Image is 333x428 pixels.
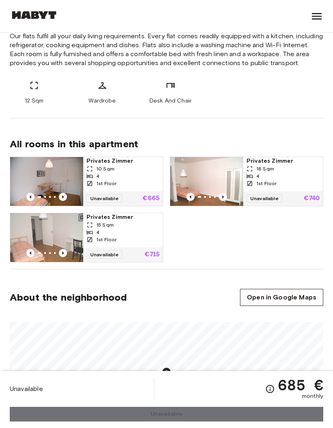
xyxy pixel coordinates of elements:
[10,157,163,206] a: Marketing picture of unit DE-03-018-04MPrevious imagePrevious imagePrivates Zimmer10 Sqm41st Floo...
[247,157,320,165] span: Privates Zimmer
[96,229,99,236] span: 4
[10,32,323,68] span: Our flats fulfil all your daily living requirements. Every flat comes readily equipped with a kit...
[86,251,122,259] span: Unavailable
[170,157,323,206] a: Marketing picture of unit DE-03-018-02MPrevious imagePrevious imagePrivates Zimmer18 Sqm41st Floo...
[86,194,122,203] span: Unavailable
[143,195,160,202] p: €665
[186,193,195,201] button: Previous image
[96,173,99,180] span: 4
[278,378,323,392] span: 685 €
[149,97,192,105] span: Desk And Chair
[145,251,160,258] p: €715
[219,193,227,201] button: Previous image
[86,157,160,165] span: Privates Zimmer
[59,193,67,201] button: Previous image
[170,157,243,206] img: Marketing picture of unit DE-03-018-02M
[96,236,117,243] span: 1st Floor
[25,97,44,105] span: 12 Sqm
[86,213,160,221] span: Privates Zimmer
[10,138,323,150] span: All rooms in this apartment
[304,195,320,202] p: €740
[10,157,83,206] img: Marketing picture of unit DE-03-018-04M
[26,193,35,201] button: Previous image
[10,291,127,304] span: About the neighborhood
[256,165,274,173] span: 18 Sqm
[96,180,117,187] span: 1st Floor
[247,194,282,203] span: Unavailable
[10,384,43,393] span: Unavailable
[59,249,67,257] button: Previous image
[302,392,323,400] span: monthly
[96,165,115,173] span: 10 Sqm
[160,367,174,383] div: Map marker
[256,180,277,187] span: 1st Floor
[96,221,114,229] span: 15 Sqm
[10,213,163,262] a: Marketing picture of unit DE-03-018-01MPrevious imagePrevious imagePrivates Zimmer15 Sqm41st Floo...
[89,97,116,105] span: Wardrobe
[10,213,83,262] img: Marketing picture of unit DE-03-018-01M
[256,173,259,180] span: 4
[265,384,275,394] svg: Check cost overview for full price breakdown. Please note that discounts apply to new joiners onl...
[240,289,323,306] a: Open in Google Maps
[10,11,58,19] img: Habyt
[26,249,35,257] button: Previous image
